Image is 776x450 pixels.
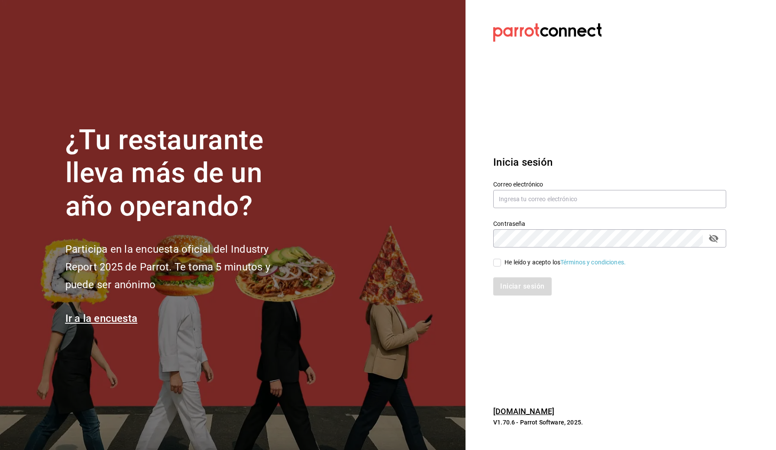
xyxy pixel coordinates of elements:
[65,124,299,223] h1: ¿Tu restaurante lleva más de un año operando?
[493,407,554,416] a: [DOMAIN_NAME]
[493,220,726,226] label: Contraseña
[504,258,626,267] div: He leído y acepto los
[706,231,721,246] button: passwordField
[493,418,726,427] p: V1.70.6 - Parrot Software, 2025.
[560,259,626,266] a: Términos y condiciones.
[65,312,138,325] a: Ir a la encuesta
[493,181,726,187] label: Correo electrónico
[493,154,726,170] h3: Inicia sesión
[65,241,299,293] h2: Participa en la encuesta oficial del Industry Report 2025 de Parrot. Te toma 5 minutos y puede se...
[493,190,726,208] input: Ingresa tu correo electrónico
